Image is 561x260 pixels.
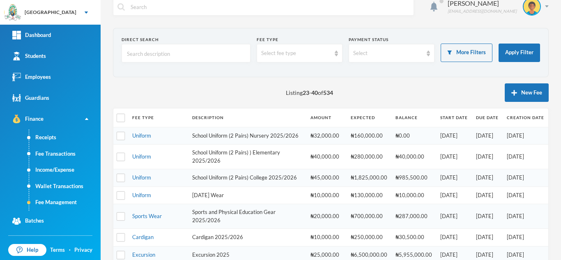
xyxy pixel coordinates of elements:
[436,127,472,145] td: [DATE]
[503,108,548,127] th: Creation Date
[347,229,391,246] td: ₦250,000.00
[29,194,101,211] a: Fee Management
[499,44,540,62] button: Apply Filter
[391,204,436,229] td: ₦287,000.00
[505,83,549,102] button: New Fee
[436,108,472,127] th: Start Date
[347,108,391,127] th: Expected
[306,127,347,145] td: ₦32,000.00
[472,145,503,169] td: [DATE]
[347,127,391,145] td: ₦160,000.00
[29,129,101,146] a: Receipts
[306,204,347,229] td: ₦20,000.00
[188,204,306,229] td: Sports and Physical Education Gear 2025/2026
[323,89,333,96] b: 534
[12,94,49,102] div: Guardians
[286,88,333,97] span: Listing - of
[436,145,472,169] td: [DATE]
[503,145,548,169] td: [DATE]
[391,108,436,127] th: Balance
[188,229,306,246] td: Cardigan 2025/2026
[441,44,492,62] button: More Filters
[503,186,548,204] td: [DATE]
[117,3,125,11] img: search
[472,204,503,229] td: [DATE]
[122,37,251,43] div: Direct Search
[12,52,46,60] div: Students
[448,8,517,14] div: [EMAIL_ADDRESS][DOMAIN_NAME]
[353,49,423,58] div: Select
[349,37,435,43] div: Payment Status
[132,174,151,181] a: Uniform
[25,9,76,16] div: [GEOGRAPHIC_DATA]
[472,169,503,187] td: [DATE]
[12,73,51,81] div: Employees
[472,229,503,246] td: [DATE]
[257,37,343,43] div: Fee type
[126,44,246,63] input: Search description
[436,186,472,204] td: [DATE]
[347,145,391,169] td: ₦280,000.00
[347,186,391,204] td: ₦130,000.00
[472,108,503,127] th: Due Date
[29,146,101,162] a: Fee Transactions
[391,186,436,204] td: ₦10,000.00
[132,234,154,240] a: Cardigan
[132,132,151,139] a: Uniform
[503,127,548,145] td: [DATE]
[188,169,306,187] td: School Uniform (2 Pairs) College 2025/2026
[391,127,436,145] td: ₦0.00
[503,204,548,229] td: [DATE]
[69,246,71,254] div: ·
[436,169,472,187] td: [DATE]
[128,108,188,127] th: Fee Type
[503,169,548,187] td: [DATE]
[132,251,155,258] a: Excursion
[132,192,151,198] a: Uniform
[50,246,65,254] a: Terms
[303,89,309,96] b: 23
[472,186,503,204] td: [DATE]
[391,145,436,169] td: ₦40,000.00
[306,108,347,127] th: Amount
[29,162,101,178] a: Income/Expense
[391,169,436,187] td: ₦985,500.00
[306,229,347,246] td: ₦10,000.00
[188,145,306,169] td: School Uniform (2 Pairs) ) Elementary 2025/2026
[188,127,306,145] td: School Uniform (2 Pairs) Nursery 2025/2026
[132,213,162,219] a: Sports Wear
[74,246,92,254] a: Privacy
[306,145,347,169] td: ₦40,000.00
[188,186,306,204] td: [DATE] Wear
[436,204,472,229] td: [DATE]
[306,186,347,204] td: ₦10,000.00
[472,127,503,145] td: [DATE]
[503,229,548,246] td: [DATE]
[311,89,318,96] b: 40
[12,217,44,225] div: Batches
[12,115,44,123] div: Finance
[347,169,391,187] td: ₦1,825,000.00
[188,108,306,127] th: Description
[261,49,331,58] div: Select fee type
[436,229,472,246] td: [DATE]
[306,169,347,187] td: ₦45,000.00
[12,31,51,39] div: Dashboard
[391,229,436,246] td: ₦30,500.00
[8,244,46,256] a: Help
[29,178,101,195] a: Wallet Transactions
[132,153,151,160] a: Uniform
[5,5,21,21] img: logo
[347,204,391,229] td: ₦700,000.00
